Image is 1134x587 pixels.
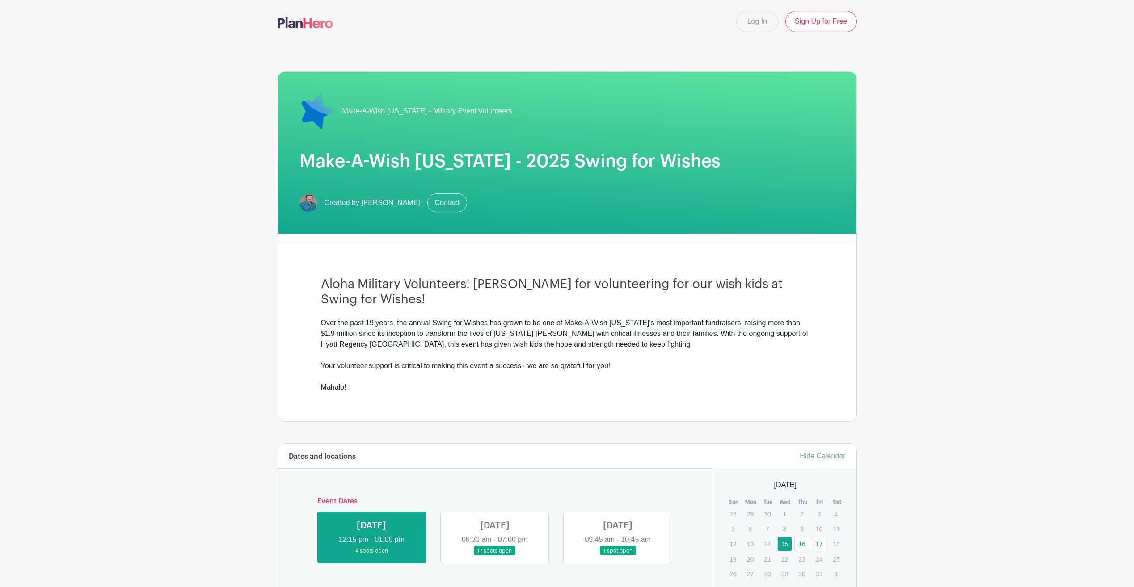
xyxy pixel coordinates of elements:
h3: Aloha Military Volunteers! [PERSON_NAME] for volunteering for our wish kids at Swing for Wishes! [321,277,814,307]
th: Thu [794,498,811,507]
p: 30 [794,567,809,581]
a: 17 [812,537,826,551]
p: 19 [725,552,740,566]
h1: Make-A-Wish [US_STATE] - 2025 Swing for Wishes [299,151,835,172]
p: 30 [760,507,775,521]
p: 1 [777,507,792,521]
p: 25 [829,552,843,566]
span: [DATE] [774,480,797,491]
h6: Dates and locations [289,453,356,461]
th: Wed [777,498,794,507]
p: 22 [777,552,792,566]
p: 6 [743,522,758,536]
h6: Event Dates [310,497,680,506]
img: will_phelps-312x214.jpg [299,194,317,212]
th: Sat [828,498,846,507]
p: 21 [760,552,775,566]
p: 28 [760,567,775,581]
p: 28 [725,507,740,521]
th: Mon [742,498,760,507]
p: 31 [812,567,826,581]
p: 13 [743,537,758,551]
th: Sun [725,498,742,507]
span: Created by [PERSON_NAME] [325,197,420,208]
p: 29 [743,507,758,521]
a: Log In [736,11,778,32]
p: 27 [743,567,758,581]
p: 26 [725,567,740,581]
p: 11 [829,522,843,536]
a: Contact [427,193,467,212]
p: 18 [829,537,843,551]
img: logo-507f7623f17ff9eddc593b1ce0a138ce2505c220e1c5a4e2b4648c50719b7d32.svg [278,17,333,28]
p: 2 [794,507,809,521]
p: 20 [743,552,758,566]
p: 29 [777,567,792,581]
img: 18-blue-star-png-image.png [299,93,335,129]
div: Over the past 19 years, the annual Swing for Wishes has grown to be one of Make-A-Wish [US_STATE]... [321,318,814,393]
p: 5 [725,522,740,536]
th: Tue [759,498,777,507]
th: Fri [811,498,829,507]
p: 3 [812,507,826,521]
a: Hide Calendar [800,452,845,460]
p: 7 [760,522,775,536]
p: 12 [725,537,740,551]
p: 8 [777,522,792,536]
p: 24 [812,552,826,566]
p: 23 [794,552,809,566]
p: 14 [760,537,775,551]
p: 1 [829,567,843,581]
span: Make-A-Wish [US_STATE] - Military Event Volunteers [342,106,512,117]
p: 4 [829,507,843,521]
a: Sign Up for Free [785,11,856,32]
p: 9 [794,522,809,536]
a: 16 [794,537,809,551]
p: 10 [812,522,826,536]
a: 15 [777,537,792,551]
